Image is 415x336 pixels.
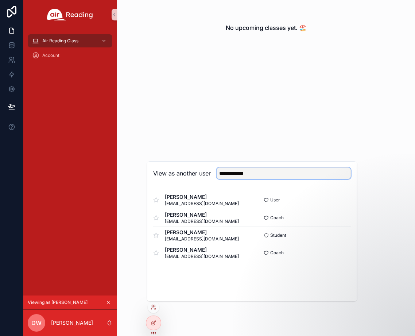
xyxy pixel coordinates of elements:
a: Account [28,49,112,62]
span: Coach [270,250,284,256]
span: Viewing as [PERSON_NAME] [28,300,88,305]
span: [PERSON_NAME] [165,193,239,201]
span: User [270,197,280,203]
span: Coach [270,215,284,221]
iframe: Intercom notifications message [269,281,415,332]
span: [PERSON_NAME] [165,229,239,236]
span: DW [31,318,42,327]
span: [EMAIL_ADDRESS][DOMAIN_NAME] [165,254,239,259]
span: Air Reading Class [42,38,78,44]
span: [EMAIL_ADDRESS][DOMAIN_NAME] [165,236,239,242]
span: [PERSON_NAME] [165,211,239,219]
span: Student [270,232,286,238]
span: [EMAIL_ADDRESS][DOMAIN_NAME] [165,219,239,224]
span: [PERSON_NAME] [165,246,239,254]
h2: View as another user [153,169,211,178]
h2: No upcoming classes yet. 🏖️ [226,23,306,32]
span: [EMAIL_ADDRESS][DOMAIN_NAME] [165,201,239,206]
div: scrollable content [23,29,117,72]
img: App logo [47,9,93,20]
a: Air Reading Class [28,34,112,47]
span: Account [42,53,59,58]
p: [PERSON_NAME] [51,319,93,327]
